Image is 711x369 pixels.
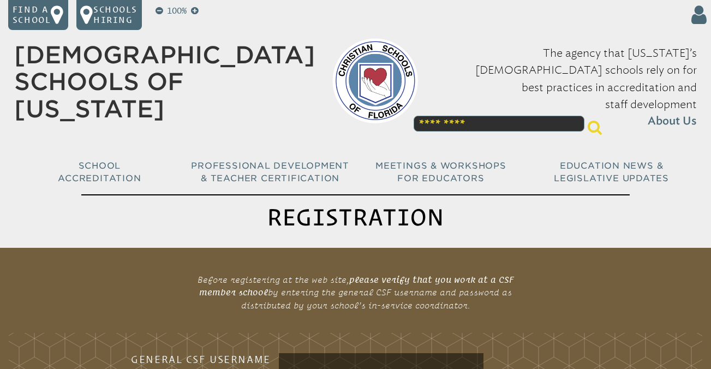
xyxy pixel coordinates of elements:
b: please verify that you work at a CSF member school [199,275,514,297]
p: Before registering at the web site, by entering the general CSF username and password as distribu... [181,269,530,316]
h3: General CSF Username [100,353,271,366]
p: The agency that [US_STATE]’s [DEMOGRAPHIC_DATA] schools rely on for best practices in accreditati... [435,45,697,130]
a: [DEMOGRAPHIC_DATA] Schools of [US_STATE] [14,41,315,123]
span: Education News & Legislative Updates [554,160,669,183]
p: 100% [165,4,189,17]
h1: Registration [81,194,630,240]
span: Professional Development & Teacher Certification [191,160,349,183]
span: School Accreditation [58,160,141,183]
span: About Us [648,113,697,130]
p: Schools Hiring [93,4,138,26]
img: csf-logo-web-colors.png [332,38,417,123]
p: Find a school [13,4,51,26]
span: Meetings & Workshops for Educators [375,160,506,183]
